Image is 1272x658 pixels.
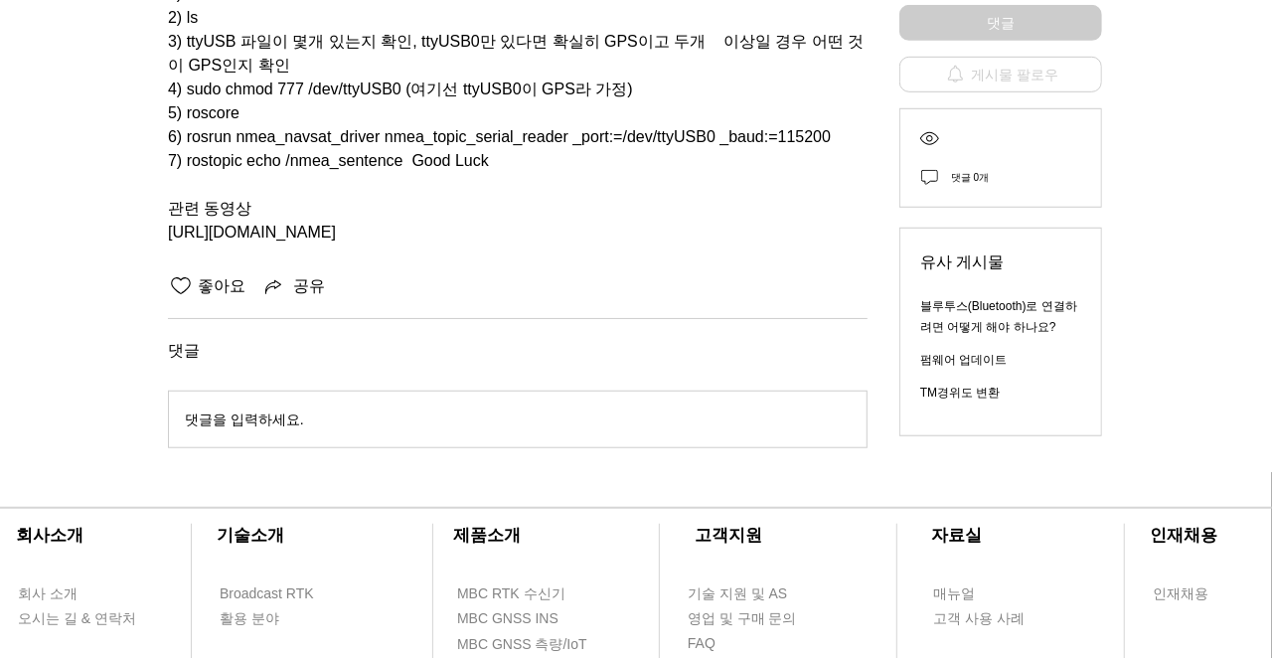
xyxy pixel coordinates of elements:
[931,526,982,545] span: ​자료실
[168,343,868,359] span: 댓글
[688,634,715,654] span: FAQ
[220,609,279,629] span: 활용 분야
[920,386,1001,400] a: TM경위도 변환
[17,606,151,631] a: 오시는 길 & 연락처
[169,392,867,447] button: 댓글을 입력하세요.
[219,581,333,606] a: Broadcast RTK
[168,9,198,26] span: 2) ls
[457,584,565,604] span: MBC RTK 수신기
[456,581,605,606] a: MBC RTK 수신기
[696,526,763,545] span: ​고객지원
[687,581,836,606] a: 기술 지원 및 AS
[987,13,1015,34] span: 댓글
[688,609,797,629] span: 영업 및 구매 문의
[688,584,787,604] span: 기술 지원 및 AS
[457,635,587,655] span: MBC GNSS 측량/IoT
[168,152,489,169] span: 7) rostopic echo /nmea_sentence Good Luck
[932,581,1046,606] a: 매뉴얼
[456,632,630,657] a: MBC GNSS 측량/IoT
[933,584,975,604] span: 매뉴얼
[920,299,1077,334] a: 블루투스(Bluetooth)로 연결하려면 어떻게 해야 하나요?
[168,33,865,74] span: 3) ttyUSB 파일이 몇개 있는지 확인, ttyUSB0만 있다면 확실히 GPS이고 두개 이상일 경우 어떤 것이 GPS인지 확인
[17,581,131,606] a: 회사 소개
[185,411,304,427] span: 댓글을 입력하세요.
[899,57,1102,92] button: 게시물 팔로우
[218,526,285,545] span: ​기술소개
[168,200,251,217] span: 관련 동영상
[220,584,314,604] span: Broadcast RTK
[194,276,245,297] span: 좋아요
[168,81,633,97] span: 4) sudo chmod 777 /dev/ttyUSB0 (여기선 ttyUSB0이 GPS라 가정)
[920,248,1081,276] span: 유사 게시물
[454,526,522,545] span: ​제품소개
[168,128,831,145] span: 6) rosrun nmea_navsat_driver nmea_topic_serial_reader _port:=/dev/ttyUSB0 _baud:=115200
[17,526,84,545] span: ​회사소개
[687,606,801,631] a: 영업 및 구매 문의
[951,168,989,187] div: 댓글 0개
[18,584,78,604] span: 회사 소개
[971,68,1058,82] span: 게시물 팔로우
[933,609,1025,629] span: 고객 사용 사례
[219,606,333,631] a: 활용 분야
[932,606,1046,631] a: 고객 사용 사례
[18,609,136,629] span: 오시는 길 & 연락처
[168,224,336,241] span: [URL][DOMAIN_NAME]
[687,631,801,656] a: FAQ
[1153,584,1208,604] span: 인재채용
[899,5,1102,41] button: 댓글
[1152,581,1246,606] a: 인재채용
[920,353,1007,367] a: 펌웨어 업데이트
[293,276,325,297] span: 공유
[457,609,558,629] span: MBC GNSS INS
[456,606,580,631] a: MBC GNSS INS
[261,274,325,298] button: Share via link
[1150,526,1217,545] span: ​인재채용
[168,104,239,121] span: 5) roscore
[168,274,194,298] button: 좋아요 아이콘 표시 해제됨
